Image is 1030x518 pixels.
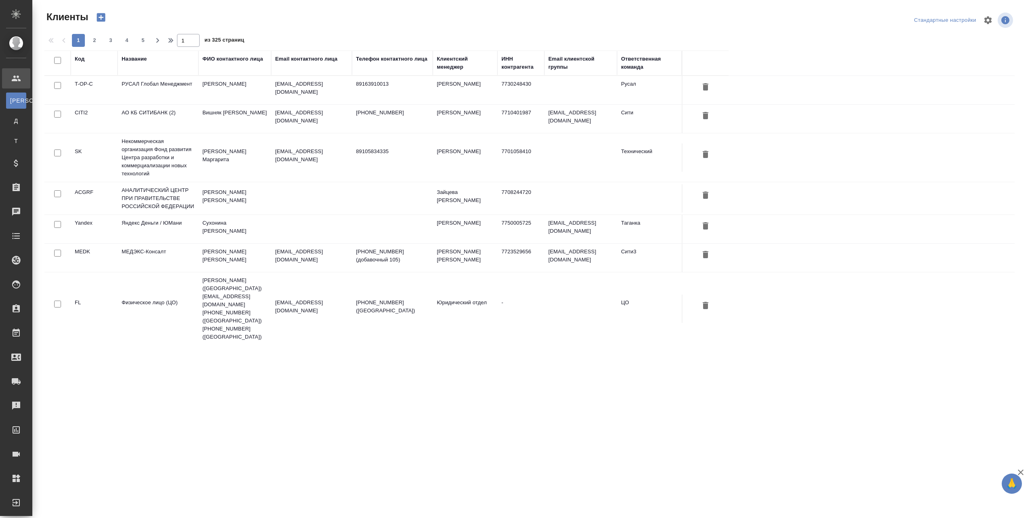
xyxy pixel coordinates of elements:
span: [PERSON_NAME] [10,97,22,105]
button: Удалить [699,80,712,95]
span: Посмотреть информацию [998,13,1015,28]
div: ИНН контрагента [501,55,540,71]
span: 3 [104,36,117,44]
td: SK [71,143,118,172]
td: 7708244720 [497,184,544,213]
td: [PERSON_NAME] [433,76,497,104]
span: Клиенты [44,11,88,23]
button: 5 [137,34,150,47]
a: [PERSON_NAME] [6,93,26,109]
p: 89105834335 [356,147,429,156]
td: [EMAIL_ADDRESS][DOMAIN_NAME] [544,244,617,272]
td: МЕДЭКС-Консалт [118,244,198,272]
td: Юридический отдел [433,295,497,323]
a: Д [6,113,26,129]
span: Д [10,117,22,125]
td: [EMAIL_ADDRESS][DOMAIN_NAME] [544,215,617,243]
td: Вишняк [PERSON_NAME] [198,105,271,133]
td: [PERSON_NAME] [433,215,497,243]
div: Email контактного лица [275,55,337,63]
p: 89163910013 [356,80,429,88]
div: Телефон контактного лица [356,55,428,63]
td: Yandex [71,215,118,243]
td: Технический [617,143,682,172]
span: 5 [137,36,150,44]
td: - [497,295,544,323]
div: Ответственная команда [621,55,678,71]
span: 🙏 [1005,475,1019,492]
button: Создать [91,11,111,24]
td: MEDK [71,244,118,272]
div: Клиентский менеджер [437,55,493,71]
button: Удалить [699,299,712,314]
p: [EMAIL_ADDRESS][DOMAIN_NAME] [275,248,348,264]
p: [PHONE_NUMBER] (добавочный 105) [356,248,429,264]
td: T-OP-C [71,76,118,104]
p: [EMAIL_ADDRESS][DOMAIN_NAME] [275,299,348,315]
span: Т [10,137,22,145]
td: CITI2 [71,105,118,133]
td: Физическое лицо (ЦО) [118,295,198,323]
div: split button [912,14,978,27]
a: Т [6,133,26,149]
td: ЦО [617,295,682,323]
button: Удалить [699,109,712,124]
button: Удалить [699,147,712,162]
span: 2 [88,36,101,44]
td: 7701058410 [497,143,544,172]
td: Сити [617,105,682,133]
p: [PHONE_NUMBER] ([GEOGRAPHIC_DATA]) [356,299,429,315]
td: АО КБ СИТИБАНК (2) [118,105,198,133]
button: Удалить [699,219,712,234]
td: Некоммерческая организация Фонд развития Центра разработки и коммерциализации новых технологий [118,133,198,182]
td: 7730248430 [497,76,544,104]
span: из 325 страниц [204,35,244,47]
td: Сити3 [617,244,682,272]
div: Код [75,55,84,63]
td: [PERSON_NAME] [198,76,271,104]
p: [PHONE_NUMBER] [356,109,429,117]
td: Сухонина [PERSON_NAME] [198,215,271,243]
div: Название [122,55,147,63]
td: [PERSON_NAME] Маргарита [198,143,271,172]
p: [EMAIL_ADDRESS][DOMAIN_NAME] [275,80,348,96]
button: 3 [104,34,117,47]
td: РУСАЛ Глобал Менеджмент [118,76,198,104]
td: 7750005725 [497,215,544,243]
div: ФИО контактного лица [202,55,263,63]
td: ACGRF [71,184,118,213]
td: АНАЛИТИЧЕСКИЙ ЦЕНТР ПРИ ПРАВИТЕЛЬСТВЕ РОССИЙСКОЙ ФЕДЕРАЦИИ [118,182,198,215]
button: 2 [88,34,101,47]
td: [EMAIL_ADDRESS][DOMAIN_NAME] [544,105,617,133]
span: Настроить таблицу [978,11,998,30]
td: 7723529656 [497,244,544,272]
td: 7710401987 [497,105,544,133]
div: Email клиентской группы [548,55,613,71]
td: [PERSON_NAME] [PERSON_NAME] [198,244,271,272]
button: Удалить [699,248,712,263]
td: Яндекс Деньги / ЮМани [118,215,198,243]
button: Удалить [699,188,712,203]
td: FL [71,295,118,323]
td: Таганка [617,215,682,243]
td: Зайцева [PERSON_NAME] [433,184,497,213]
td: [PERSON_NAME] [PERSON_NAME] [433,244,497,272]
td: [PERSON_NAME] [433,105,497,133]
td: [PERSON_NAME] ([GEOGRAPHIC_DATA]) [EMAIL_ADDRESS][DOMAIN_NAME] [PHONE_NUMBER] ([GEOGRAPHIC_DATA])... [198,272,271,345]
button: 4 [120,34,133,47]
td: [PERSON_NAME] [433,143,497,172]
span: 4 [120,36,133,44]
button: 🙏 [1002,474,1022,494]
td: Русал [617,76,682,104]
td: [PERSON_NAME] [PERSON_NAME] [198,184,271,213]
p: [EMAIL_ADDRESS][DOMAIN_NAME] [275,109,348,125]
p: [EMAIL_ADDRESS][DOMAIN_NAME] [275,147,348,164]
